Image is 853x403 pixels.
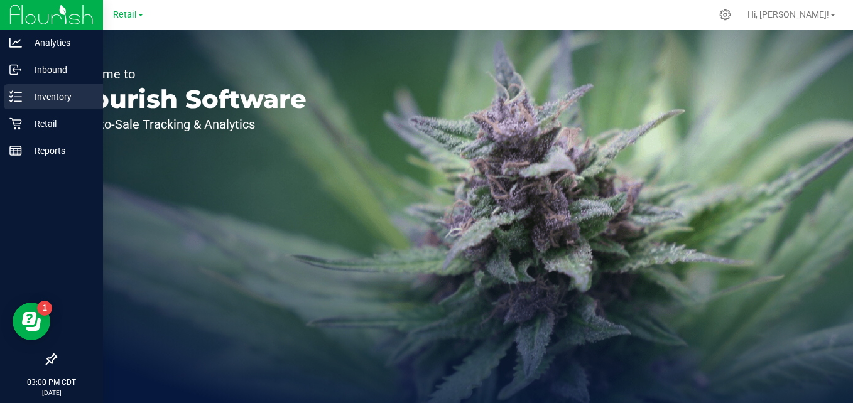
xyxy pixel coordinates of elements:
span: Retail [113,9,137,20]
inline-svg: Reports [9,144,22,157]
p: Inbound [22,62,97,77]
p: Flourish Software [68,87,307,112]
div: Manage settings [717,9,733,21]
p: 03:00 PM CDT [6,377,97,388]
p: Welcome to [68,68,307,80]
p: Seed-to-Sale Tracking & Analytics [68,118,307,131]
inline-svg: Inventory [9,90,22,103]
p: Reports [22,143,97,158]
iframe: Resource center unread badge [37,301,52,316]
p: Inventory [22,89,97,104]
iframe: Resource center [13,303,50,340]
p: Analytics [22,35,97,50]
inline-svg: Retail [9,117,22,130]
inline-svg: Analytics [9,36,22,49]
inline-svg: Inbound [9,63,22,76]
p: [DATE] [6,388,97,397]
p: Retail [22,116,97,131]
span: Hi, [PERSON_NAME]! [747,9,829,19]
